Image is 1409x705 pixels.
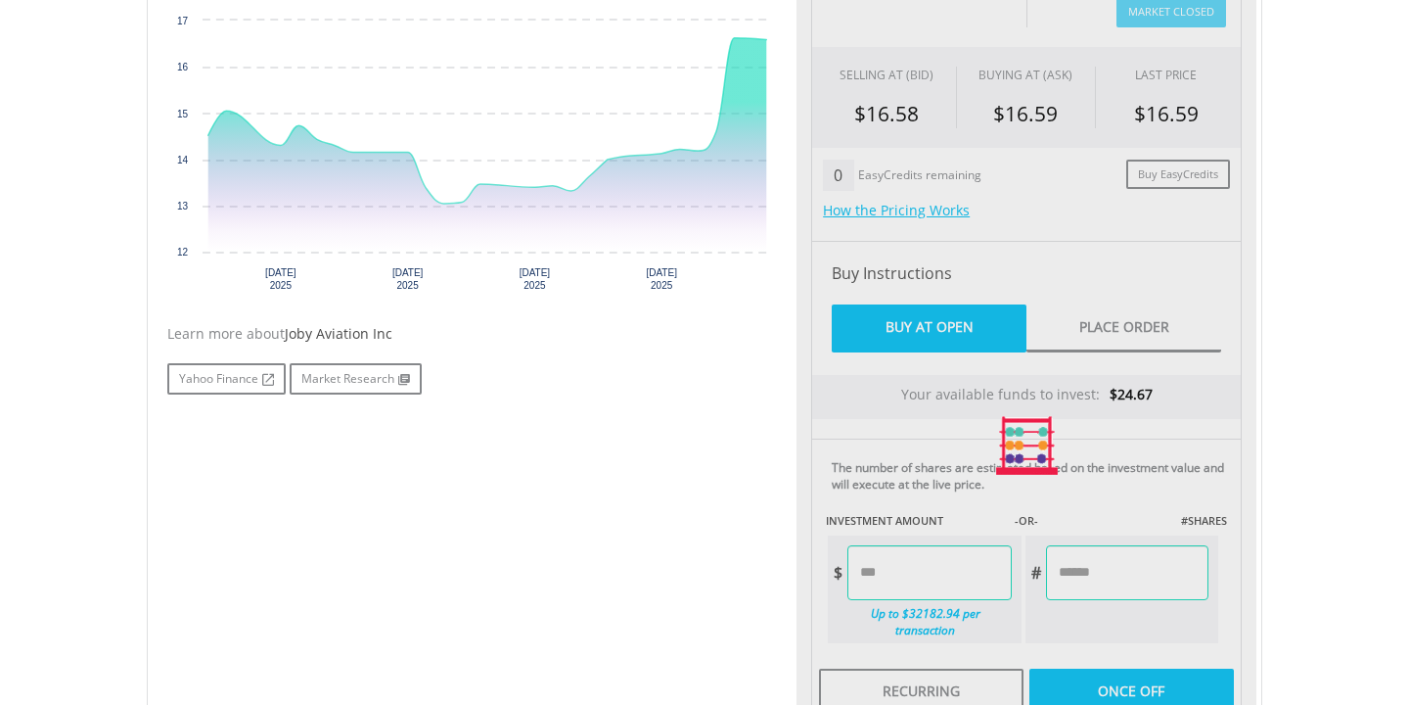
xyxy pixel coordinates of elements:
[177,247,189,258] text: 12
[167,363,286,395] a: Yahoo Finance
[177,155,189,165] text: 14
[177,201,189,211] text: 13
[167,11,782,305] svg: Interactive chart
[177,109,189,119] text: 15
[177,16,189,26] text: 17
[520,267,551,291] text: [DATE] 2025
[290,363,422,395] a: Market Research
[167,324,782,344] div: Learn more about
[265,267,296,291] text: [DATE] 2025
[392,267,424,291] text: [DATE] 2025
[167,11,782,305] div: Chart. Highcharts interactive chart.
[177,62,189,72] text: 16
[646,267,677,291] text: [DATE] 2025
[285,324,392,343] span: Joby Aviation Inc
